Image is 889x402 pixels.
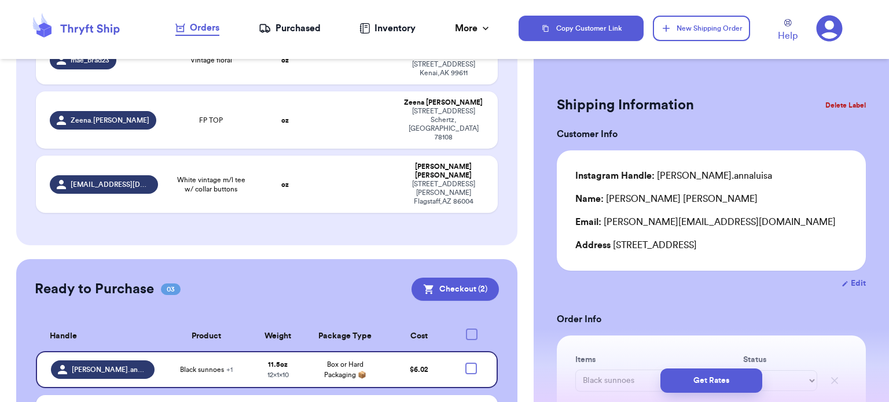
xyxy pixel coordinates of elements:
[575,238,847,252] div: [STREET_ADDRESS]
[199,116,223,125] span: FP TOP
[359,21,416,35] a: Inventory
[412,278,499,301] button: Checkout (2)
[281,181,289,188] strong: oz
[324,361,366,378] span: Box or Hard Packaging 📦
[385,322,453,351] th: Cost
[653,16,750,41] button: New Shipping Order
[778,29,798,43] span: Help
[575,215,847,229] div: [PERSON_NAME][EMAIL_ADDRESS][DOMAIN_NAME]
[71,180,152,189] span: [EMAIL_ADDRESS][DOMAIN_NAME]
[259,21,321,35] a: Purchased
[660,368,762,393] button: Get Rates
[175,21,219,35] div: Orders
[50,330,77,342] span: Handle
[575,192,758,206] div: [PERSON_NAME] [PERSON_NAME]
[575,217,601,227] span: Email:
[161,283,181,295] span: 03
[557,312,866,326] h3: Order Info
[821,93,870,118] button: Delete Label
[305,322,386,351] th: Package Type
[161,322,251,351] th: Product
[842,278,866,289] button: Edit
[226,366,233,373] span: + 1
[180,365,233,374] span: Black sunnoes
[410,366,428,373] span: $ 6.02
[35,280,154,298] h2: Ready to Purchase
[172,175,251,194] span: White vintage m/l tee w/ collar buttons
[575,354,739,366] label: Items
[575,241,611,250] span: Address
[557,127,866,141] h3: Customer Info
[175,21,219,36] a: Orders
[575,169,772,183] div: [PERSON_NAME].annaluisa
[251,322,305,351] th: Weight
[403,98,484,107] div: Zeena [PERSON_NAME]
[778,19,798,43] a: Help
[575,194,604,204] span: Name:
[71,116,149,125] span: Zeena.[PERSON_NAME]
[403,60,484,78] div: [STREET_ADDRESS] Kenai , AK 99611
[281,117,289,124] strong: oz
[268,361,288,368] strong: 11.5 oz
[71,56,109,65] span: mae_brad23
[455,21,491,35] div: More
[575,171,655,180] span: Instagram Handle:
[403,163,484,180] div: [PERSON_NAME] [PERSON_NAME]
[743,354,817,366] label: Status
[403,107,484,142] div: [STREET_ADDRESS] Schertz , [GEOGRAPHIC_DATA] 78108
[72,365,148,374] span: [PERSON_NAME].annaluisa
[190,56,232,65] span: Vintage floral
[519,16,644,41] button: Copy Customer Link
[403,180,484,206] div: [STREET_ADDRESS][PERSON_NAME] Flagstaff , AZ 86004
[267,371,289,378] span: 12 x 1 x 10
[557,96,694,115] h2: Shipping Information
[281,57,289,64] strong: oz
